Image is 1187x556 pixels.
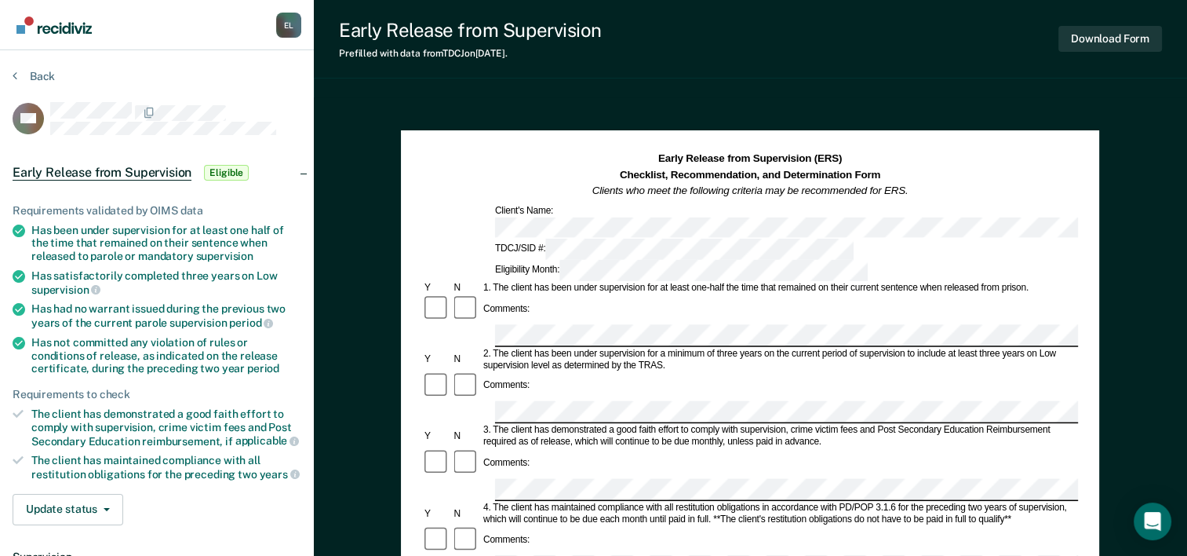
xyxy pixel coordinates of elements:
div: N [452,430,481,442]
div: Has been under supervision for at least one half of the time that remained on their sentence when... [31,224,301,263]
button: Download Form [1058,26,1162,52]
div: Prefilled with data from TDCJ on [DATE] . [339,48,602,59]
span: applicable [235,434,299,447]
div: N [452,508,481,520]
div: Y [422,353,451,365]
div: 4. The client has maintained compliance with all restitution obligations in accordance with PD/PO... [481,502,1078,525]
div: Comments: [481,535,532,547]
div: Early Release from Supervision [339,19,602,42]
strong: Checklist, Recommendation, and Determination Form [620,169,880,181]
span: period [247,362,279,375]
div: N [452,353,481,365]
div: Has had no warrant issued during the previous two years of the current parole supervision [31,302,301,329]
div: 1. The client has been under supervision for at least one-half the time that remained on their cu... [481,283,1078,294]
span: period [229,316,273,329]
div: Requirements to check [13,388,301,401]
button: Update status [13,494,123,525]
button: Back [13,69,55,83]
div: Comments: [481,457,532,469]
div: N [452,283,481,294]
div: Eligibility Month: [493,260,870,281]
div: 2. The client has been under supervision for a minimum of three years on the current period of su... [481,348,1078,371]
div: TDCJ/SID #: [493,240,856,261]
span: years [260,468,300,481]
button: Profile dropdown button [276,13,301,38]
div: E L [276,13,301,38]
div: Has not committed any violation of rules or conditions of release, as indicated on the release ce... [31,336,301,375]
div: Comments: [481,380,532,392]
div: The client has demonstrated a good faith effort to comply with supervision, crime victim fees and... [31,408,301,448]
span: Eligible [204,165,249,181]
span: Early Release from Supervision [13,165,191,181]
div: Y [422,430,451,442]
div: Open Intercom Messenger [1134,503,1171,540]
div: Requirements validated by OIMS data [13,204,301,218]
span: supervision [196,250,253,262]
div: Comments: [481,303,532,315]
em: Clients who meet the following criteria may be recommended for ERS. [592,185,908,196]
div: Has satisfactorily completed three years on Low [31,269,301,296]
span: supervision [31,283,100,296]
div: 3. The client has demonstrated a good faith effort to comply with supervision, crime victim fees ... [481,425,1078,448]
div: Y [422,283,451,294]
img: Recidiviz [16,16,92,34]
strong: Early Release from Supervision (ERS) [658,153,842,165]
div: The client has maintained compliance with all restitution obligations for the preceding two [31,454,301,481]
div: Y [422,508,451,520]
